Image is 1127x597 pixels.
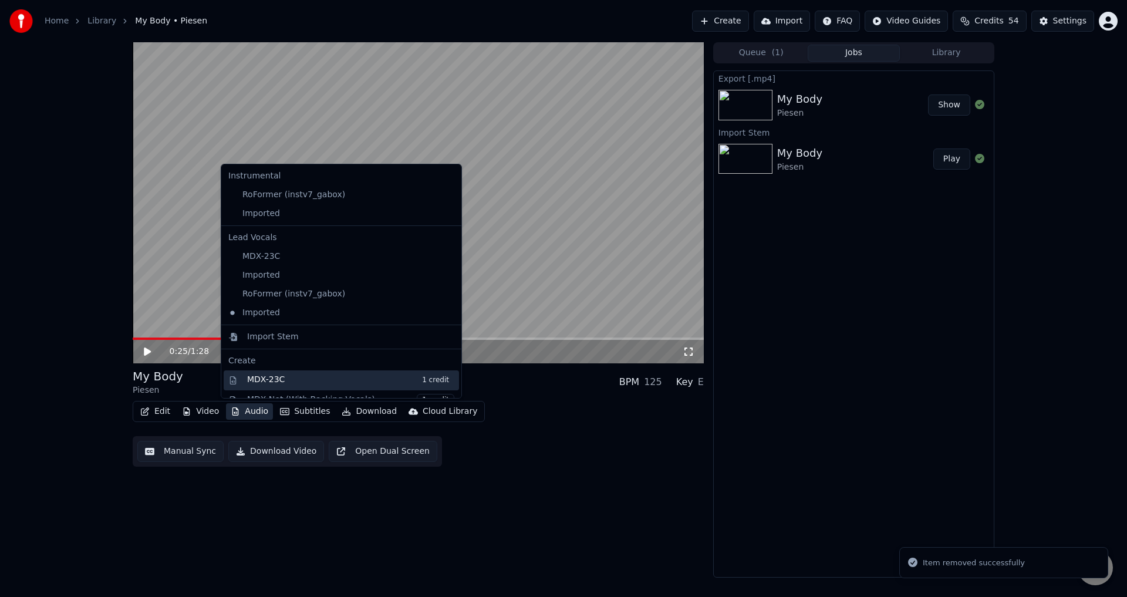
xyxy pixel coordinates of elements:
nav: breadcrumb [45,15,207,27]
button: Edit [136,403,175,420]
div: BPM [619,375,639,389]
button: Import [754,11,810,32]
button: Play [933,149,970,170]
div: Piesen [133,384,183,396]
span: Credits [974,15,1003,27]
button: Jobs [808,45,900,62]
button: Library [900,45,993,62]
div: Imported [224,204,441,223]
button: Download Video [228,441,324,462]
div: Lead Vocals [224,228,459,247]
button: Open Dual Screen [329,441,437,462]
span: 0:25 [170,346,188,357]
button: Settings [1031,11,1094,32]
span: 1 credit [417,374,454,387]
div: My Body [133,368,183,384]
span: My Body • Piesen [135,15,207,27]
div: My Body [777,91,822,107]
a: Library [87,15,116,27]
button: Video [177,403,224,420]
span: 1:28 [191,346,209,357]
div: Item removed successfully [923,557,1025,569]
div: Instrumental [224,167,459,185]
span: ( 1 ) [772,47,784,59]
div: E [698,375,704,389]
div: Import Stem [714,125,994,139]
div: Piesen [777,107,822,119]
button: Download [337,403,401,420]
div: Create [228,355,454,367]
div: Imported [224,266,441,285]
div: Export [.mp4] [714,71,994,85]
div: Imported [224,303,441,322]
button: Credits54 [953,11,1026,32]
button: Video Guides [865,11,948,32]
div: Settings [1053,15,1086,27]
button: Subtitles [275,403,335,420]
div: My Body [777,145,822,161]
div: / [170,346,198,357]
div: Cloud Library [423,406,477,417]
div: Piesen [777,161,822,173]
button: Create [692,11,749,32]
a: Home [45,15,69,27]
div: Import Stem [247,331,299,343]
div: MDX-Net (With Backing Vocals) [247,394,454,407]
button: Manual Sync [137,441,224,462]
button: Show [928,95,970,116]
img: youka [9,9,33,33]
button: Queue [715,45,808,62]
div: RoFormer (instv7_gabox) [224,185,441,204]
div: MDX-23C [224,247,441,266]
div: 125 [644,375,662,389]
div: RoFormer (instv7_gabox) [224,285,441,303]
button: Audio [226,403,273,420]
span: 1 credit [417,394,454,407]
span: 54 [1008,15,1019,27]
button: FAQ [815,11,860,32]
div: Key [676,375,693,389]
div: MDX-23C [247,374,454,387]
